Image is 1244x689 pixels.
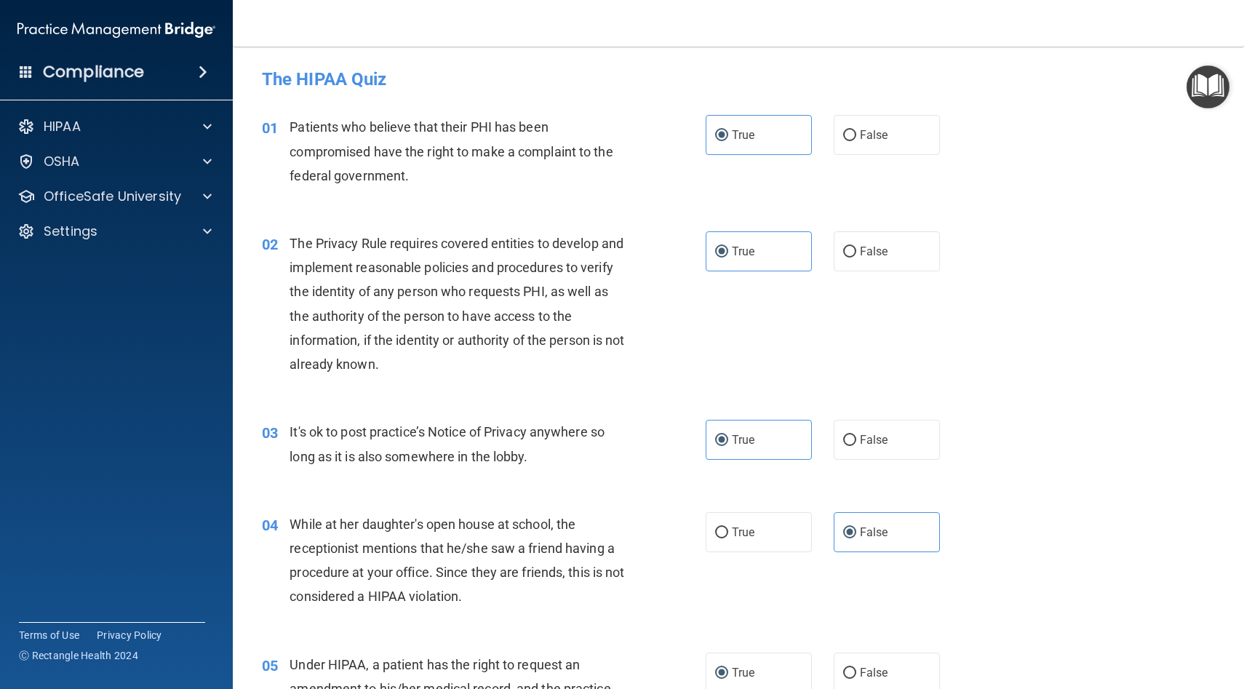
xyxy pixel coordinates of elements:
[44,118,81,135] p: HIPAA
[44,153,80,170] p: OSHA
[19,628,79,642] a: Terms of Use
[290,119,613,183] span: Patients who believe that their PHI has been compromised have the right to make a complaint to th...
[262,119,278,137] span: 01
[17,118,212,135] a: HIPAA
[732,128,754,142] span: True
[262,424,278,442] span: 03
[732,666,754,680] span: True
[860,433,888,447] span: False
[732,433,754,447] span: True
[44,223,97,240] p: Settings
[290,517,624,605] span: While at her daughter's open house at school, the receptionist mentions that he/she saw a friend ...
[17,153,212,170] a: OSHA
[732,244,754,258] span: True
[860,244,888,258] span: False
[843,247,856,258] input: False
[262,517,278,534] span: 04
[715,435,728,446] input: True
[715,668,728,679] input: True
[290,236,624,372] span: The Privacy Rule requires covered entities to develop and implement reasonable policies and proce...
[843,435,856,446] input: False
[43,62,144,82] h4: Compliance
[97,628,162,642] a: Privacy Policy
[290,424,605,463] span: It's ok to post practice’s Notice of Privacy anywhere so long as it is also somewhere in the lobby.
[843,668,856,679] input: False
[17,15,215,44] img: PMB logo
[17,188,212,205] a: OfficeSafe University
[860,525,888,539] span: False
[262,70,1215,89] h4: The HIPAA Quiz
[715,247,728,258] input: True
[19,648,138,663] span: Ⓒ Rectangle Health 2024
[262,657,278,674] span: 05
[843,527,856,538] input: False
[843,130,856,141] input: False
[262,236,278,253] span: 02
[860,666,888,680] span: False
[17,223,212,240] a: Settings
[860,128,888,142] span: False
[715,527,728,538] input: True
[1187,65,1229,108] button: Open Resource Center
[715,130,728,141] input: True
[732,525,754,539] span: True
[44,188,181,205] p: OfficeSafe University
